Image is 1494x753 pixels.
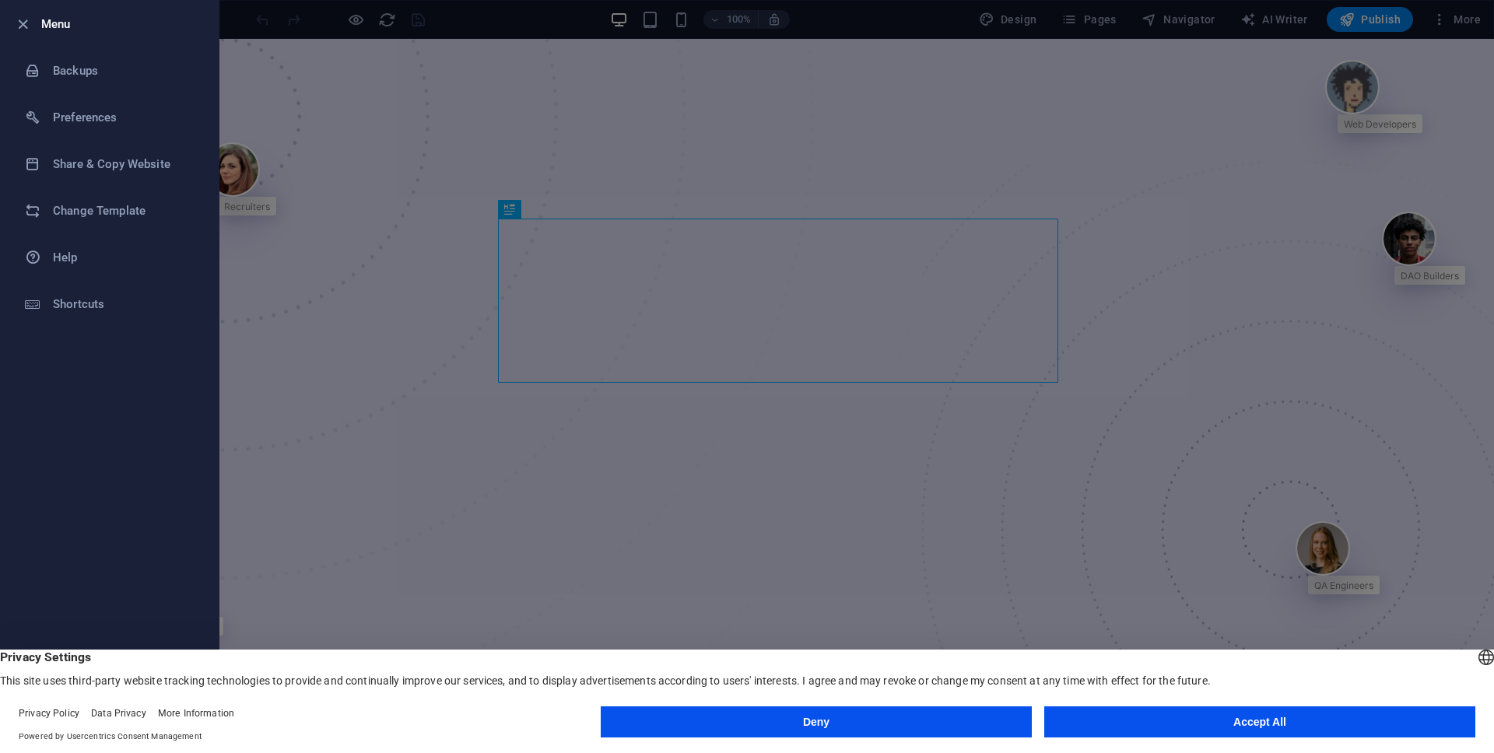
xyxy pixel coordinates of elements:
[53,108,197,127] h6: Preferences
[1,234,219,281] a: Help
[41,15,206,33] h6: Menu
[53,201,197,220] h6: Change Template
[53,248,197,267] h6: Help
[53,155,197,173] h6: Share & Copy Website
[53,61,197,80] h6: Backups
[53,295,197,313] h6: Shortcuts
